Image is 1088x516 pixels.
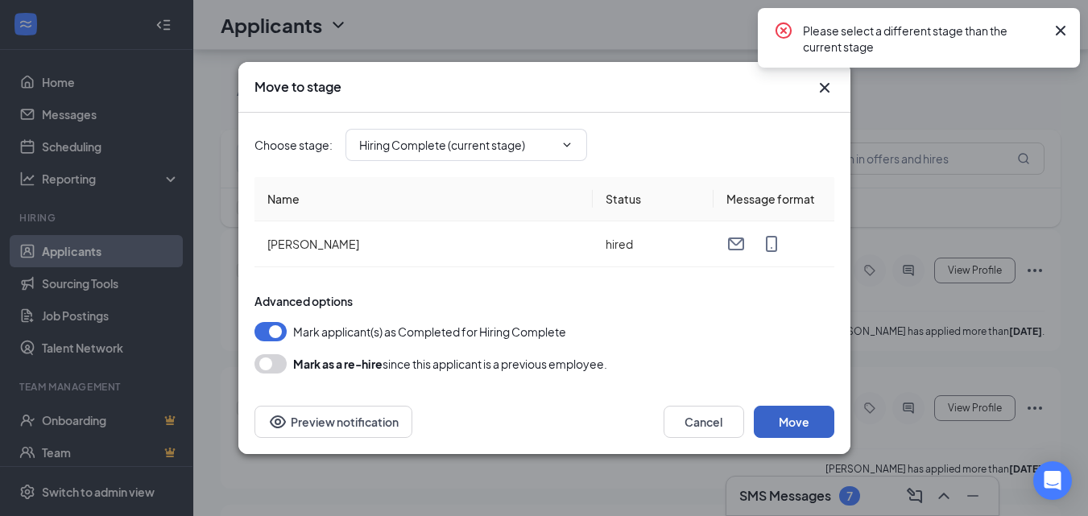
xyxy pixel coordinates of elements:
div: Please select a different stage than the current stage [803,21,1045,55]
th: Name [254,177,593,221]
h3: Move to stage [254,78,341,96]
svg: CrossCircle [774,21,793,40]
svg: Eye [268,412,288,431]
span: [PERSON_NAME] [267,237,359,251]
button: Preview notificationEye [254,406,412,438]
div: Advanced options [254,293,834,309]
button: Cancel [664,406,744,438]
svg: Email [726,234,746,254]
button: Move [754,406,834,438]
span: Mark applicant(s) as Completed for Hiring Complete [293,322,566,341]
svg: Cross [815,78,834,97]
svg: Cross [1051,21,1070,40]
svg: MobileSms [762,234,781,254]
button: Close [815,78,834,97]
th: Status [593,177,714,221]
svg: ChevronDown [561,138,573,151]
th: Message format [714,177,834,221]
td: hired [593,221,714,267]
b: Mark as a re-hire [293,357,383,371]
div: since this applicant is a previous employee. [293,354,607,374]
div: Open Intercom Messenger [1033,461,1072,500]
span: Choose stage : [254,136,333,154]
